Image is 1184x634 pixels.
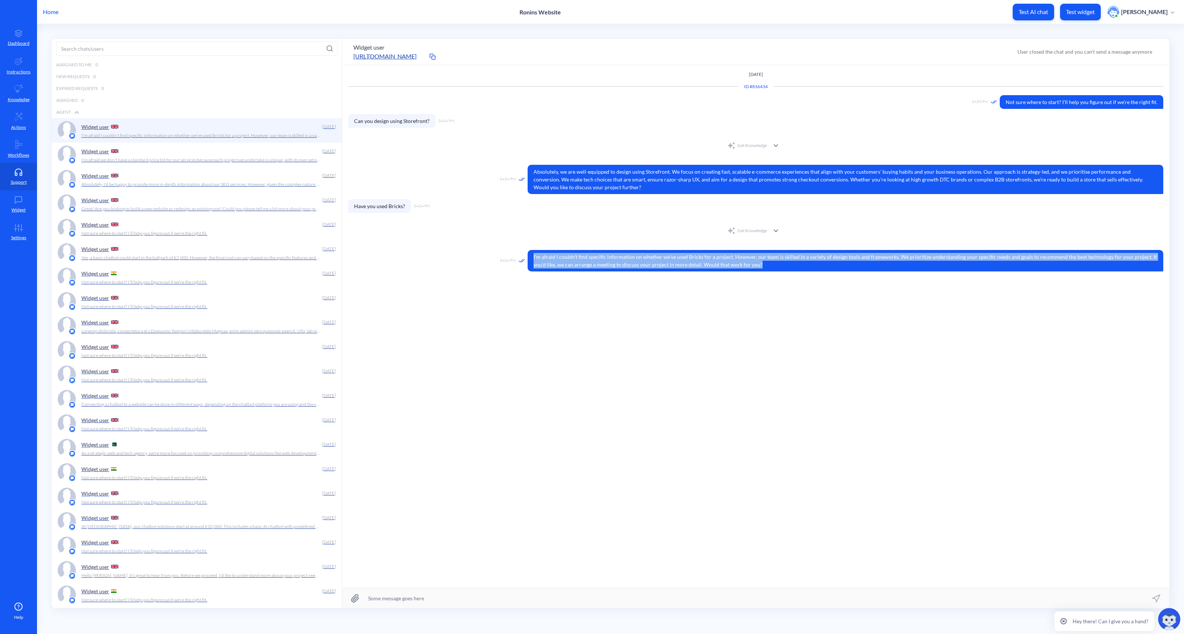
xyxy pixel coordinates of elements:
[68,597,76,604] img: platform icon
[56,41,337,56] input: Search chats/users
[52,216,342,240] a: platform iconWidget user [DATE]Not sure where to start? I’ll help you figure out if we’re the rig...
[52,289,342,314] a: platform iconWidget user [DATE]Not sure where to start? I’ll help you figure out if we’re the rig...
[348,71,1163,78] p: [DATE]
[52,265,342,289] a: platform iconWidget user [DATE]Not sure where to start? I’ll help you figure out if we’re the rig...
[68,254,76,262] img: platform icon
[81,515,109,521] p: Widget user
[81,295,109,301] p: Widget user
[81,564,109,570] p: Widget user
[353,52,427,61] a: [URL][DOMAIN_NAME]
[321,343,336,350] div: [DATE]
[111,394,118,397] img: GB
[1017,48,1152,56] div: User closed the chat and you can’t send a message anymore
[1104,5,1178,19] button: user photo[PERSON_NAME]
[1121,8,1168,16] p: [PERSON_NAME]
[348,114,435,128] span: Can you design using Storefront?
[52,558,342,583] a: platform iconWidget user [DATE]Hello [PERSON_NAME], it's great to hear from you. Before we procee...
[972,99,988,105] span: 04:03 PM
[348,138,1163,153] div: Get Knowledge
[52,167,342,191] a: platform iconWidget user [DATE]Absolutely, I'd be happy to provide more in-depth information abou...
[68,157,76,164] img: platform icon
[68,132,76,140] img: platform icon
[81,270,109,277] p: Widget user
[414,203,430,209] span: 04:04 PM
[321,148,336,154] div: [DATE]
[8,152,29,158] p: Workflows
[93,73,96,80] span: 0
[321,221,336,228] div: [DATE]
[81,254,320,261] p: Yes, a basic chatbot could start in the ballpark of £2,000. However, the final cost can vary base...
[81,181,320,188] p: Absolutely, I'd be happy to provide more in-depth information about our SEO services. However, gi...
[52,83,342,94] div: Expired Requests
[321,294,336,301] div: [DATE]
[68,352,76,360] img: platform icon
[52,71,342,83] div: New Requests
[81,597,207,603] p: Not sure where to start? I’ll help you figure out if we’re the right fit.
[68,572,76,580] img: platform icon
[52,583,342,607] a: platform iconWidget user [DATE]Not sure where to start? I’ll help you figure out if we’re the rig...
[321,539,336,545] div: [DATE]
[81,344,109,350] p: Widget user
[52,509,342,534] a: platform iconWidget user [DATE]At [GEOGRAPHIC_DATA], our chatbot solutions start at around £10,00...
[81,490,109,497] p: Widget user
[81,221,109,228] p: Widget user
[321,441,336,448] div: [DATE]
[500,176,516,183] span: 04:04 PM
[52,59,342,71] div: Assigned to me
[68,548,76,555] img: platform icon
[519,9,561,16] p: Ronins Website
[14,614,23,621] span: Help
[68,499,76,506] img: platform icon
[52,314,342,338] a: platform iconWidget user [DATE]Loremip dolorsita, consectetura el s Doeiusmo Tempori Utlabo etdo ...
[81,246,109,252] p: Widget user
[81,352,207,359] p: Not sure where to start? I’ll help you figure out if we’re the right fit.
[111,320,118,324] img: GB
[321,368,336,374] div: [DATE]
[81,393,109,399] p: Widget user
[81,328,320,334] p: Loremip dolorsita, consectetura el s Doeiusmo Tempori Utlabo etdo Magnaa, enim admini veni quisno...
[1000,95,1163,109] span: Not sure where to start? I’ll help you figure out if we’re the right fit.
[52,387,342,411] a: platform iconWidget user [DATE]Connecting a chatbot to a website can be done in different ways, d...
[81,539,109,545] p: Widget user
[68,279,76,286] img: platform icon
[111,198,118,202] img: GB
[8,96,30,103] p: Knowledge
[52,534,342,558] a: platform iconWidget user [DATE]Not sure where to start? I’ll help you figure out if we’re the rig...
[111,491,118,495] img: GB
[68,328,76,335] img: platform icon
[81,230,207,237] p: Not sure where to start? I’ll help you figure out if we’re the right fit.
[111,565,118,568] img: GB
[528,250,1163,271] span: I'm afraid I couldn't find specific information on whether we've used Bricks for a project. Howev...
[111,443,117,446] img: PK
[52,118,342,143] a: platform iconWidget user [DATE]I'm afraid I couldn't find specific information on whether we've u...
[500,258,516,264] span: 04:04 PM
[81,197,109,203] p: Widget user
[438,118,454,124] span: 04:04 PM
[68,523,76,531] img: platform icon
[111,174,118,177] img: GB
[111,589,117,593] img: IN
[727,226,767,235] div: Get Knowledge
[101,85,104,92] span: 0
[81,441,109,448] p: Widget user
[52,436,342,460] a: platform iconWidget user [DATE]As a strategic web and tech agency, we're more focused on providin...
[111,369,118,373] img: GB
[321,172,336,179] div: [DATE]
[348,223,1163,238] div: Get Knowledge
[43,7,58,16] p: Home
[81,499,207,505] p: Not sure where to start? I’ll help you figure out if we’re the right fit.
[81,548,207,554] p: Not sure where to start? I’ll help you figure out if we’re the right fit.
[81,124,109,130] p: Widget user
[321,246,336,252] div: [DATE]
[111,345,118,348] img: GB
[111,125,118,129] img: GB
[8,40,30,47] p: Dashboard
[1013,4,1054,20] button: Test AI chat
[321,466,336,472] div: [DATE]
[111,540,118,544] img: GB
[52,338,342,363] a: platform iconWidget user [DATE]Not sure where to start? I’ll help you figure out if we’re the rig...
[321,417,336,423] div: [DATE]
[81,97,84,104] span: 0
[11,207,26,213] p: Widget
